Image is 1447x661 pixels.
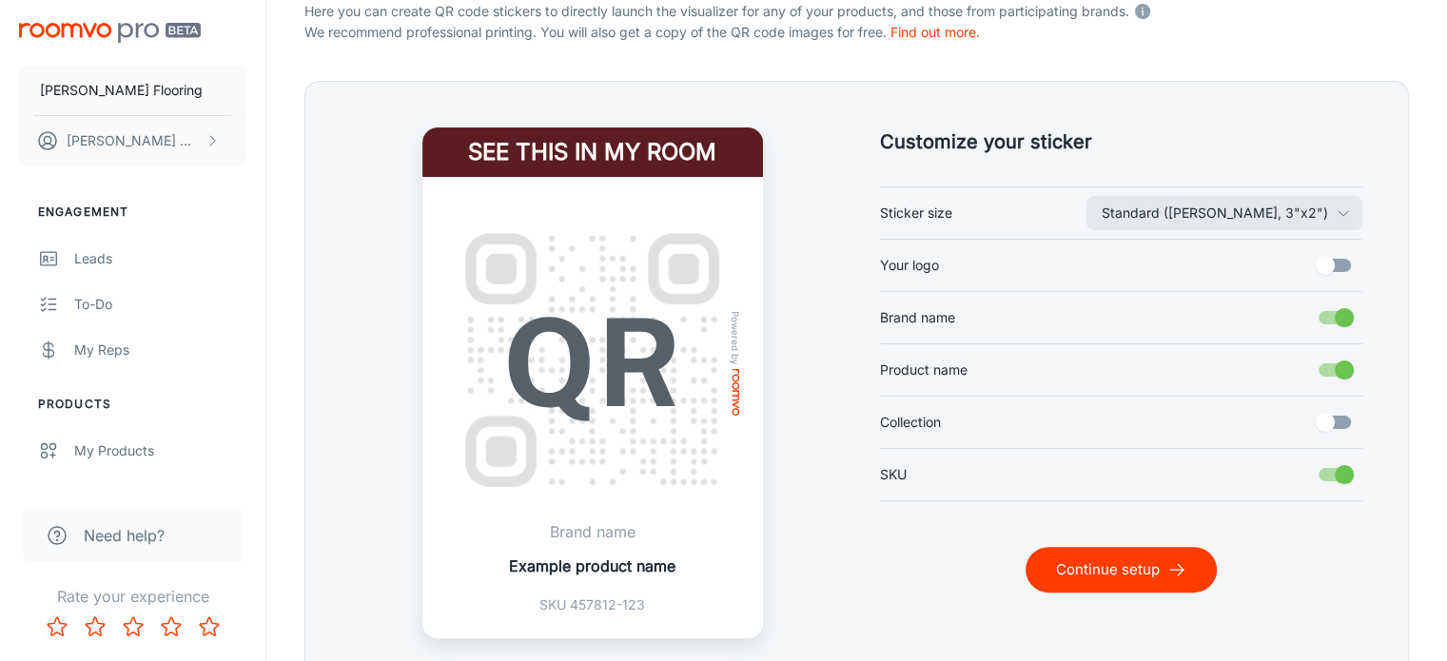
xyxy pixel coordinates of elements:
p: Rate your experience [15,585,250,608]
span: Your logo [880,255,939,276]
button: Rate 4 star [152,608,190,646]
button: [PERSON_NAME] Wood [19,116,246,165]
h4: See this in my room [422,127,763,177]
span: Powered by [726,311,745,365]
a: Find out more. [890,24,980,40]
img: Roomvo PRO Beta [19,23,201,43]
div: To-do [74,294,246,315]
span: Need help? [84,524,165,547]
h5: Customize your sticker [880,127,1363,156]
p: [PERSON_NAME] Wood [67,130,201,151]
span: SKU [880,464,907,485]
p: SKU 457812-123 [509,594,675,615]
button: Rate 5 star [190,608,228,646]
img: QR Code Example [445,213,740,508]
p: Example product name [509,554,675,577]
span: Brand name [880,307,955,328]
button: Continue setup [1026,547,1217,593]
span: Product name [880,360,968,380]
button: Rate 1 star [38,608,76,646]
span: Sticker size [880,203,952,224]
button: Sticker size [1086,196,1362,230]
div: My Reps [74,340,246,360]
p: [PERSON_NAME] Flooring [40,80,203,101]
button: Rate 2 star [76,608,114,646]
div: Leads [74,248,246,269]
p: Brand name [509,520,675,543]
img: roomvo [732,369,739,416]
button: [PERSON_NAME] Flooring [19,66,246,115]
span: Collection [880,412,941,433]
div: My Products [74,440,246,461]
button: Rate 3 star [114,608,152,646]
div: Suppliers [74,486,246,507]
p: We recommend professional printing. You will also get a copy of the QR code images for free. [304,22,1409,43]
